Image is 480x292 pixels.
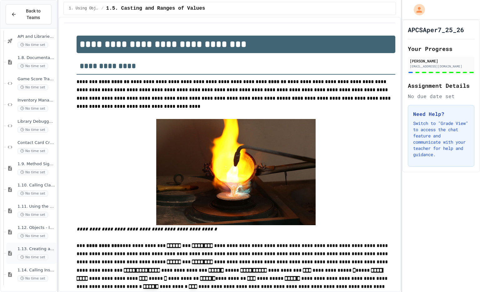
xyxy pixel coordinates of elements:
span: 1.12. Objects - Instances of Classes [17,225,55,230]
span: No time set [17,127,48,133]
span: 1.13. Creating and Initializing Objects: Constructors [17,246,55,252]
span: 1.14. Calling Instance Methods [17,268,55,273]
button: Back to Teams [6,4,52,24]
h3: Need Help? [413,110,469,118]
span: Library Debugger Challenge [17,119,55,124]
span: 1.8. Documentation with Comments and Preconditions [17,55,55,61]
span: No time set [17,233,48,239]
h2: Your Progress [408,44,474,53]
span: No time set [17,148,48,154]
span: 1.9. Method Signatures [17,161,55,167]
span: No time set [17,191,48,196]
span: Game Score Tracker [17,77,55,82]
span: Back to Teams [20,8,46,21]
span: No time set [17,254,48,260]
span: API and Libraries - Topic 1.7 [17,34,55,39]
span: No time set [17,63,48,69]
span: No time set [17,84,48,90]
span: No time set [17,212,48,218]
div: No due date set [408,92,474,100]
span: Inventory Management System [17,98,55,103]
span: No time set [17,275,48,281]
span: 1.10. Calling Class Methods [17,183,55,188]
span: / [101,6,103,11]
span: 1. Using Objects and Methods [69,6,99,11]
span: Contact Card Creator [17,140,55,146]
span: No time set [17,42,48,48]
div: [PERSON_NAME] [410,58,472,64]
p: Switch to "Grade View" to access the chat feature and communicate with your teacher for help and ... [413,120,469,158]
h2: Assignment Details [408,81,474,90]
h1: APCSAper7_25_26 [408,25,464,34]
div: My Account [407,2,427,17]
span: 1.5. Casting and Ranges of Values [106,5,205,12]
div: [EMAIL_ADDRESS][DOMAIN_NAME] [410,64,472,69]
span: No time set [17,169,48,175]
span: 1.11. Using the Math Class [17,204,55,209]
span: No time set [17,106,48,111]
